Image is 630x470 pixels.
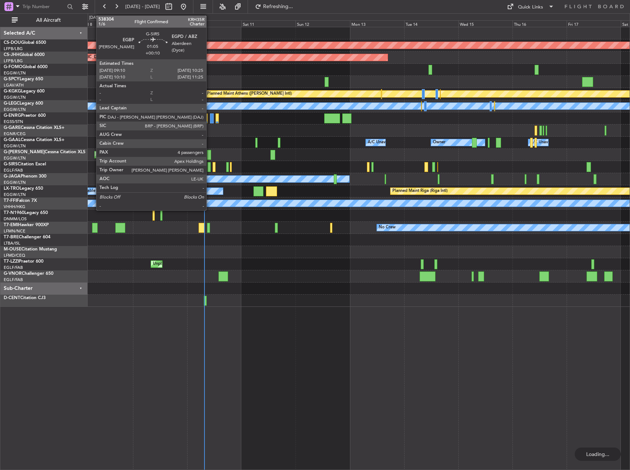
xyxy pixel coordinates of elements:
span: G-JAGA [4,174,21,179]
span: T7-N1960 [4,211,24,215]
div: Thu 9 [133,20,187,27]
div: Sun 12 [295,20,350,27]
div: Quick Links [518,4,543,11]
a: LFPB/LBG [4,46,23,52]
span: G-GAAL [4,138,21,142]
a: DNMM/LOS [4,216,27,222]
span: G-GARE [4,126,21,130]
div: A/C Unavailable [530,137,561,148]
div: No Crew [379,222,396,233]
a: G-SIRSCitation Excel [4,162,46,166]
div: Thu 16 [512,20,567,27]
span: T7-LZZI [4,259,19,264]
a: T7-LZZIPraetor 600 [4,259,43,264]
a: D-CENTCitation CJ3 [4,296,46,300]
a: LTBA/ISL [4,241,20,246]
span: G-VNOR [4,271,22,276]
a: G-VNORChallenger 650 [4,271,53,276]
div: A/C Unavailable [368,137,398,148]
a: M-OUSECitation Mustang [4,247,57,252]
a: G-LEGCLegacy 600 [4,101,43,106]
a: T7-EMIHawker 900XP [4,223,49,227]
div: Planned Maint Riga (Riga Intl) [392,186,448,197]
a: G-GAALCessna Citation XLS+ [4,138,64,142]
div: [DATE] [89,15,102,21]
div: Fri 17 [567,20,621,27]
div: Unplanned Maint [GEOGRAPHIC_DATA] (Ataturk) [108,88,200,99]
a: VHHH/HKG [4,204,25,210]
a: G-KGKGLegacy 600 [4,89,45,94]
a: LFMN/NCE [4,228,25,234]
span: G-FOMO [4,65,22,69]
div: A/C Unavailable [135,161,165,172]
a: G-SPCYLegacy 650 [4,77,43,81]
a: LFPB/LBG [4,58,23,64]
div: Sat 11 [241,20,295,27]
a: EGGW/LTN [4,107,26,112]
a: LGAV/ATH [4,83,24,88]
span: [DATE] - [DATE] [125,3,160,10]
a: EGLF/FAB [4,277,23,283]
a: G-[PERSON_NAME]Cessna Citation XLS [4,150,85,154]
span: G-SIRS [4,162,18,166]
a: G-ENRGPraetor 600 [4,113,46,118]
div: Fri 10 [187,20,241,27]
div: Loading... [575,448,621,461]
a: CS-DOUGlobal 6500 [4,41,46,45]
div: Planned Maint Athens ([PERSON_NAME] Intl) [207,88,292,99]
a: EGGW/LTN [4,143,26,149]
a: EGSS/STN [4,119,23,124]
span: G-[PERSON_NAME] [4,150,45,154]
div: Planned Maint [GEOGRAPHIC_DATA] ([GEOGRAPHIC_DATA]) [99,173,215,185]
a: EGLF/FAB [4,168,23,173]
span: LX-TRO [4,186,20,191]
div: Owner [433,137,445,148]
span: G-SPCY [4,77,20,81]
button: All Aircraft [8,14,80,26]
a: EGGW/LTN [4,155,26,161]
a: G-FOMOGlobal 6000 [4,65,48,69]
a: EGGW/LTN [4,70,26,76]
span: CS-JHH [4,53,20,57]
a: EGLF/FAB [4,265,23,270]
div: Wed 15 [458,20,512,27]
div: No Crew [121,173,138,185]
span: T7-EMI [4,223,18,227]
div: Tue 14 [404,20,458,27]
span: All Aircraft [19,18,78,23]
div: Wed 8 [79,20,133,27]
a: EGGW/LTN [4,95,26,100]
span: CS-DOU [4,41,21,45]
input: Trip Number [22,1,65,12]
div: Planned Maint [GEOGRAPHIC_DATA] ([GEOGRAPHIC_DATA]) [97,149,213,160]
a: EGGW/LTN [4,192,26,197]
button: Quick Links [503,1,558,13]
a: G-GARECessna Citation XLS+ [4,126,64,130]
a: G-JAGAPhenom 300 [4,174,46,179]
span: G-LEGC [4,101,20,106]
span: M-OUSE [4,247,21,252]
button: Refreshing... [252,1,296,13]
a: LFMD/CEQ [4,253,25,258]
a: T7-BREChallenger 604 [4,235,50,239]
span: T7-BRE [4,235,19,239]
span: T7-FFI [4,199,17,203]
a: EGGW/LTN [4,180,26,185]
a: EGNR/CEG [4,131,26,137]
a: CS-JHHGlobal 6000 [4,53,45,57]
span: Refreshing... [263,4,294,9]
a: T7-N1960Legacy 650 [4,211,48,215]
span: D-CENT [4,296,20,300]
div: Mon 13 [350,20,404,27]
a: LX-TROLegacy 650 [4,186,43,191]
a: T7-FFIFalcon 7X [4,199,37,203]
span: G-KGKG [4,89,21,94]
span: G-ENRG [4,113,21,118]
div: Unplanned Maint [GEOGRAPHIC_DATA] ([GEOGRAPHIC_DATA]) [153,259,274,270]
